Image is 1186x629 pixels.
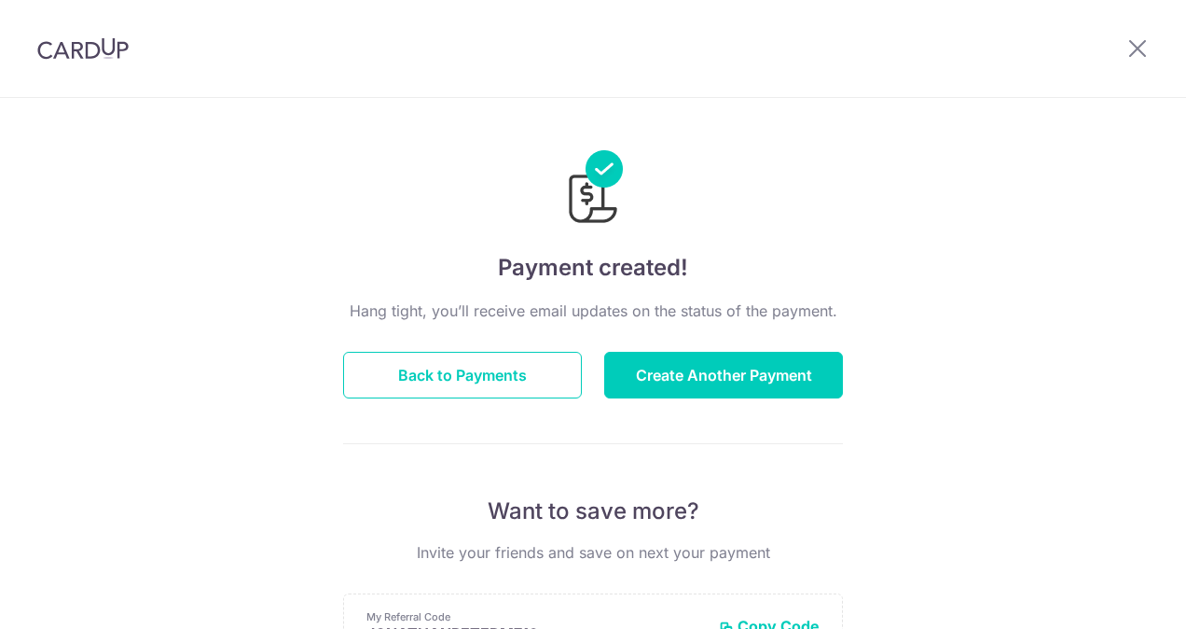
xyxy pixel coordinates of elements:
[37,37,129,60] img: CardUp
[366,609,704,624] p: My Referral Code
[343,496,843,526] p: Want to save more?
[563,150,623,229] img: Payments
[604,352,843,398] button: Create Another Payment
[343,541,843,564] p: Invite your friends and save on next your payment
[343,352,582,398] button: Back to Payments
[343,251,843,285] h4: Payment created!
[343,300,843,322] p: Hang tight, you’ll receive email updates on the status of the payment.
